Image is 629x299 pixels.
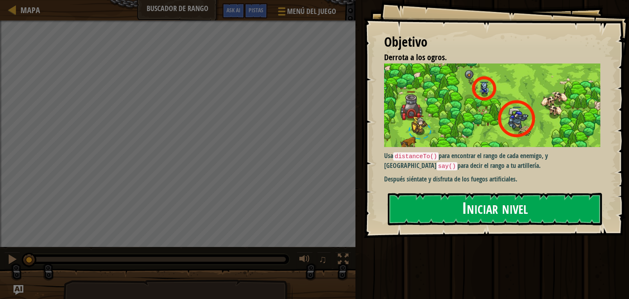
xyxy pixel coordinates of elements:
[374,52,598,63] li: Derrota a los ogros.
[4,252,20,269] button: Ctrl + P: Pause
[384,63,606,147] img: Range finder
[384,151,606,170] p: Usa para encontrar el rango de cada enemigo, y [GEOGRAPHIC_DATA] para decir el rango a tu artille...
[384,52,447,63] span: Derrota a los ogros.
[296,252,313,269] button: Ajustar el volúmen
[272,3,341,23] button: Menú del Juego
[384,33,600,52] div: Objetivo
[335,252,351,269] button: Cambia a pantalla completa.
[14,285,23,295] button: Ask AI
[393,152,439,161] code: distanceTo()
[437,162,457,170] code: say()
[20,5,40,16] span: Mapa
[388,193,602,225] button: Iniciar nivel
[384,174,606,184] p: Después siéntate y disfruta de los fuegos artificiales.
[222,3,244,18] button: Ask AI
[226,6,240,14] span: Ask AI
[319,253,327,265] span: ♫
[16,5,40,16] a: Mapa
[287,6,336,17] span: Menú del Juego
[317,252,331,269] button: ♫
[249,6,263,14] span: Pistas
